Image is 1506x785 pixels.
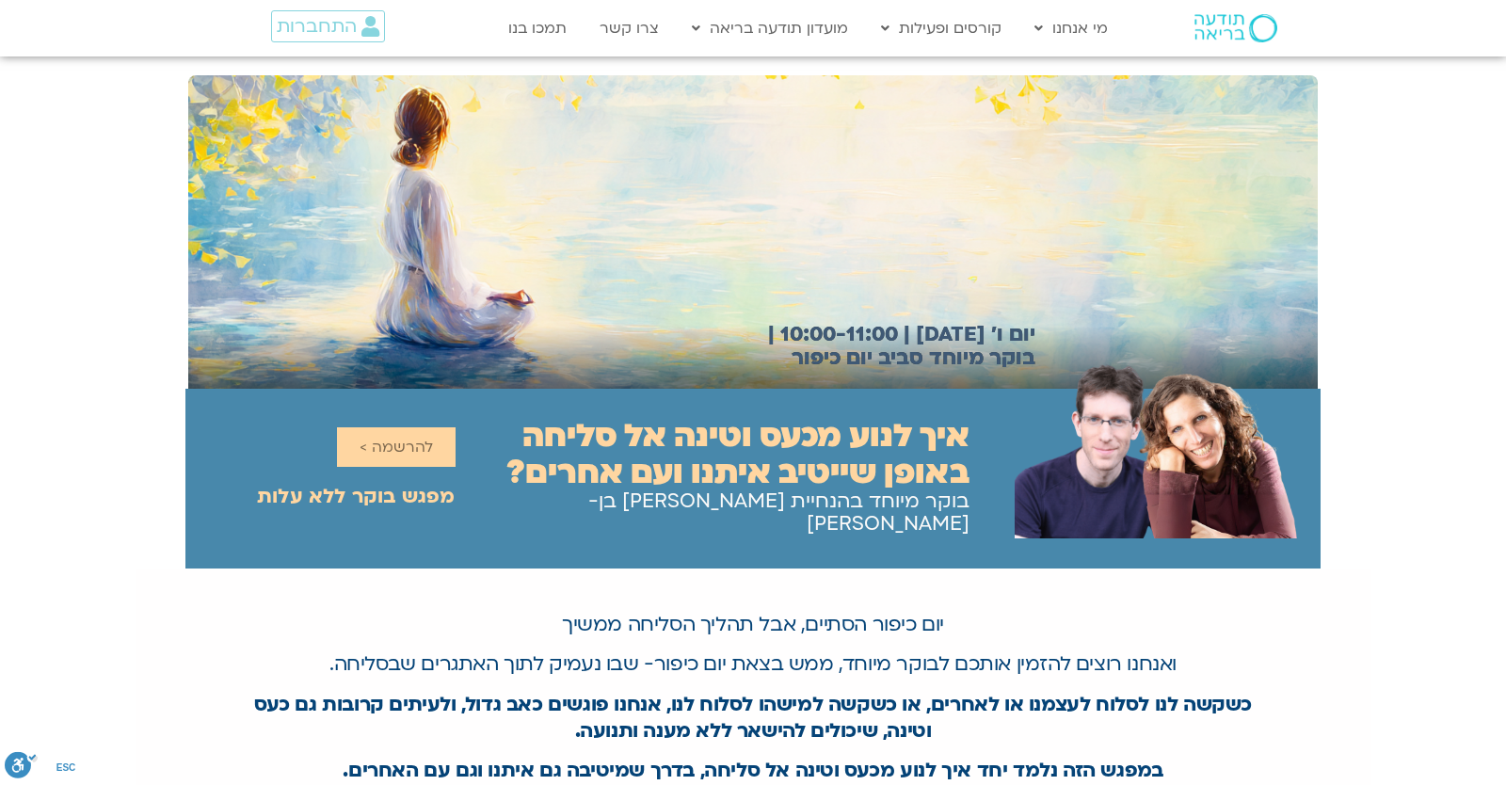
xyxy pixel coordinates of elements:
[456,418,970,491] h2: איך לנוע מכעס וטינה אל סליחה באופן שייטיב איתנו ועם אחרים?
[499,10,576,46] a: תמכו בנו
[271,10,385,42] a: התחברות
[682,10,857,46] a: מועדון תודעה בריאה
[590,10,668,46] a: צרו קשר
[872,10,1011,46] a: קורסים ופעילות
[337,427,456,467] a: להרשמה >
[254,691,1252,745] strong: כשקשה לנו לסלוח לעצמנו או לאחרים, או כשקשה למישהו לסלוח לנו, אנחנו פוגשים כאב גדול, ולעיתים קרובו...
[277,16,357,37] span: התחברות
[257,486,456,508] h2: מפגש בוקר ללא עלות
[246,612,1260,638] p: יום כיפור הסתיים, אבל תהליך הסליחה ממשיך
[343,757,1162,784] b: במפגש הזה נלמד יחד איך לנוע מכעס וטינה אל סליחה, בדרך שמיטיבה גם איתנו וגם עם האחרים.
[739,323,1035,370] h2: יום ו׳ [DATE] | 10:00-11:00 | בוקר מיוחד סביב יום כיפור
[360,439,433,456] span: להרשמה >
[456,490,970,536] h2: בוקר מיוחד בהנחיית [PERSON_NAME] בן-[PERSON_NAME]
[1025,10,1117,46] a: מי אנחנו
[1194,14,1277,42] img: תודעה בריאה
[246,651,1260,678] p: ואנחנו רוצים להזמין אותכם לבוקר מיוחד, ממש בצאת יום כיפור- שבו נעמיק לתוך האתגרים שבסליחה.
